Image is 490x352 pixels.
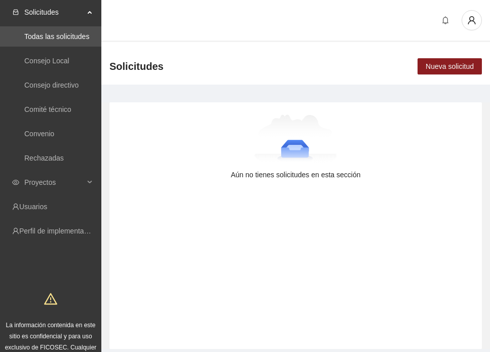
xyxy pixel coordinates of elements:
span: Solicitudes [24,2,84,22]
a: Convenio [24,130,54,138]
span: inbox [12,9,19,16]
a: Consejo Local [24,57,69,65]
a: Usuarios [19,203,47,211]
a: Rechazadas [24,154,64,162]
span: Solicitudes [109,58,164,74]
span: warning [44,292,57,305]
button: user [462,10,482,30]
a: Perfil de implementadora [19,227,98,235]
button: Nueva solicitud [418,58,482,74]
img: Aún no tienes solicitudes en esta sección [254,114,337,165]
span: Nueva solicitud [426,61,474,72]
a: Todas las solicitudes [24,32,89,41]
a: Comité técnico [24,105,71,113]
span: eye [12,179,19,186]
button: bell [437,12,454,28]
span: bell [438,16,453,24]
span: user [462,16,481,25]
span: Proyectos [24,172,84,192]
a: Consejo directivo [24,81,79,89]
div: Aún no tienes solicitudes en esta sección [126,169,466,180]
